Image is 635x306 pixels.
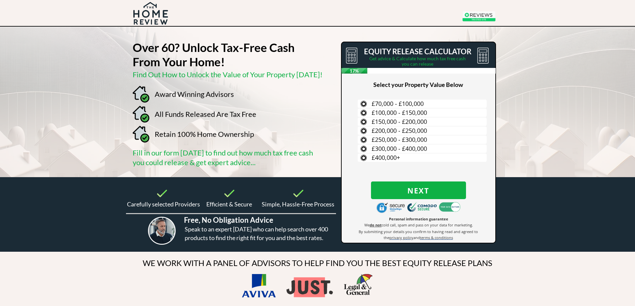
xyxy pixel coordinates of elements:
span: WE WORK WITH A PANEL OF ADVISORS TO HELP FIND YOU THE BEST EQUITY RELEASE PLANS [143,258,492,268]
span: Next [371,186,466,195]
span: Personal information guarantee [389,216,448,221]
span: By submitting your details you confirm to having read and agreed to the [359,229,478,240]
span: Simple, Hassle-Free Process [262,200,334,208]
strong: do not [370,222,382,227]
span: £100,000 - £150,000 [372,109,427,117]
span: £400,000+ [372,153,400,161]
span: Carefully selected Providers [127,200,200,208]
span: Efficient & Secure [206,200,252,208]
a: privacy policy [389,235,413,240]
span: Free, No Obligation Advice [184,215,273,224]
span: £150,000 - £200,000 [372,118,427,126]
a: terms & conditions [420,235,453,240]
button: Next [371,181,466,199]
span: £70,000 - £100,000 [372,100,424,108]
span: Fill in our form [DATE] to find out how much tax free cash you could release & get expert advice... [133,148,313,167]
span: Select your Property Value Below [373,81,463,88]
span: We cold call, spam and pass on your data for marketing. [364,222,473,227]
span: Speak to an expert [DATE] who can help search over 400 products to find the right fit for you and... [185,225,328,241]
span: Award Winning Advisors [155,90,234,99]
span: 17% [341,68,368,74]
span: £200,000 - £250,000 [372,127,427,135]
span: £300,000 - £400,000 [372,145,427,153]
strong: Over 60? Unlock Tax-Free Cash From Your Home! [133,40,295,69]
span: All Funds Released Are Tax Free [155,110,256,119]
span: and [413,235,420,240]
span: £250,000 - £300,000 [372,136,427,144]
span: Retain 100% Home Ownership [155,130,254,139]
span: Find Out How to Unlock the Value of Your Property [DATE]! [133,70,323,79]
span: EQUITY RELEASE CALCULATOR [364,47,471,56]
span: Get advice & Calculate how much tax free cash you can release [369,56,466,67]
